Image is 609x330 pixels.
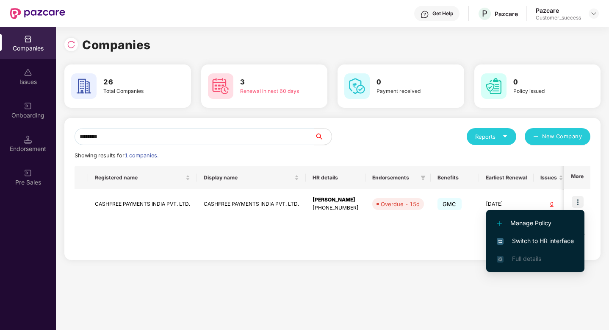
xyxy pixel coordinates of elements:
[421,175,426,180] span: filter
[432,10,453,17] div: Get Help
[95,174,184,181] span: Registered name
[497,218,574,228] span: Manage Policy
[240,77,303,88] h3: 3
[10,8,65,19] img: New Pazcare Logo
[376,77,440,88] h3: 0
[431,166,479,189] th: Benefits
[513,87,576,95] div: Policy issued
[24,135,32,144] img: svg+xml;base64,PHN2ZyB3aWR0aD0iMTQuNSIgaGVpZ2h0PSIxNC41IiB2aWV3Qm94PSIwIDAgMTYgMTYiIGZpbGw9Im5vbm...
[103,87,166,95] div: Total Companies
[482,8,487,19] span: P
[103,77,166,88] h3: 26
[481,73,507,99] img: svg+xml;base64,PHN2ZyB4bWxucz0iaHR0cDovL3d3dy53My5vcmcvMjAwMC9zdmciIHdpZHRoPSI2MCIgaGVpZ2h0PSI2MC...
[240,87,303,95] div: Renewal in next 60 days
[497,221,502,226] img: svg+xml;base64,PHN2ZyB4bWxucz0iaHR0cDovL3d3dy53My5vcmcvMjAwMC9zdmciIHdpZHRoPSIxMi4yMDEiIGhlaWdodD...
[540,174,557,181] span: Issues
[208,73,233,99] img: svg+xml;base64,PHN2ZyB4bWxucz0iaHR0cDovL3d3dy53My5vcmcvMjAwMC9zdmciIHdpZHRoPSI2MCIgaGVpZ2h0PSI2MC...
[437,198,462,210] span: GMC
[88,166,197,189] th: Registered name
[540,200,563,208] div: 0
[512,255,541,262] span: Full details
[534,166,570,189] th: Issues
[513,77,576,88] h3: 0
[67,40,75,49] img: svg+xml;base64,PHN2ZyBpZD0iUmVsb2FkLTMyeDMyIiB4bWxucz0iaHR0cDovL3d3dy53My5vcmcvMjAwMC9zdmciIHdpZH...
[497,256,504,263] img: svg+xml;base64,PHN2ZyB4bWxucz0iaHR0cDovL3d3dy53My5vcmcvMjAwMC9zdmciIHdpZHRoPSIxNi4zNjMiIGhlaWdodD...
[24,68,32,77] img: svg+xml;base64,PHN2ZyBpZD0iSXNzdWVzX2Rpc2FibGVkIiB4bWxucz0iaHR0cDovL3d3dy53My5vcmcvMjAwMC9zdmciIH...
[75,152,158,159] span: Showing results for
[306,166,365,189] th: HR details
[24,102,32,110] img: svg+xml;base64,PHN2ZyB3aWR0aD0iMjAiIGhlaWdodD0iMjAiIHZpZXdCb3g9IjAgMCAyMCAyMCIgZmlsbD0ibm9uZSIgeG...
[590,10,597,17] img: svg+xml;base64,PHN2ZyBpZD0iRHJvcGRvd24tMzJ4MzIiIHhtbG5zPSJodHRwOi8vd3d3LnczLm9yZy8yMDAwL3N2ZyIgd2...
[204,174,293,181] span: Display name
[497,238,504,245] img: svg+xml;base64,PHN2ZyB4bWxucz0iaHR0cDovL3d3dy53My5vcmcvMjAwMC9zdmciIHdpZHRoPSIxNiIgaGVpZ2h0PSIxNi...
[525,128,590,145] button: plusNew Company
[419,173,427,183] span: filter
[197,189,306,219] td: CASHFREE PAYMENTS INDIA PVT. LTD.
[495,10,518,18] div: Pazcare
[372,174,417,181] span: Endorsements
[313,196,359,204] div: [PERSON_NAME]
[313,204,359,212] div: [PHONE_NUMBER]
[572,196,584,208] img: icon
[533,134,539,140] span: plus
[314,128,332,145] button: search
[82,36,151,54] h1: Companies
[536,14,581,21] div: Customer_success
[71,73,97,99] img: svg+xml;base64,PHN2ZyB4bWxucz0iaHR0cDovL3d3dy53My5vcmcvMjAwMC9zdmciIHdpZHRoPSI2MCIgaGVpZ2h0PSI2MC...
[497,236,574,246] span: Switch to HR interface
[502,134,508,139] span: caret-down
[24,169,32,177] img: svg+xml;base64,PHN2ZyB3aWR0aD0iMjAiIGhlaWdodD0iMjAiIHZpZXdCb3g9IjAgMCAyMCAyMCIgZmlsbD0ibm9uZSIgeG...
[381,200,420,208] div: Overdue - 15d
[24,35,32,43] img: svg+xml;base64,PHN2ZyBpZD0iQ29tcGFuaWVzIiB4bWxucz0iaHR0cDovL3d3dy53My5vcmcvMjAwMC9zdmciIHdpZHRoPS...
[421,10,429,19] img: svg+xml;base64,PHN2ZyBpZD0iSGVscC0zMngzMiIgeG1sbnM9Imh0dHA6Ly93d3cudzMub3JnLzIwMDAvc3ZnIiB3aWR0aD...
[314,133,332,140] span: search
[564,166,590,189] th: More
[344,73,370,99] img: svg+xml;base64,PHN2ZyB4bWxucz0iaHR0cDovL3d3dy53My5vcmcvMjAwMC9zdmciIHdpZHRoPSI2MCIgaGVpZ2h0PSI2MC...
[197,166,306,189] th: Display name
[376,87,440,95] div: Payment received
[479,189,534,219] td: [DATE]
[542,132,582,141] span: New Company
[125,152,158,159] span: 1 companies.
[88,189,197,219] td: CASHFREE PAYMENTS INDIA PVT. LTD.
[479,166,534,189] th: Earliest Renewal
[475,132,508,141] div: Reports
[536,6,581,14] div: Pazcare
